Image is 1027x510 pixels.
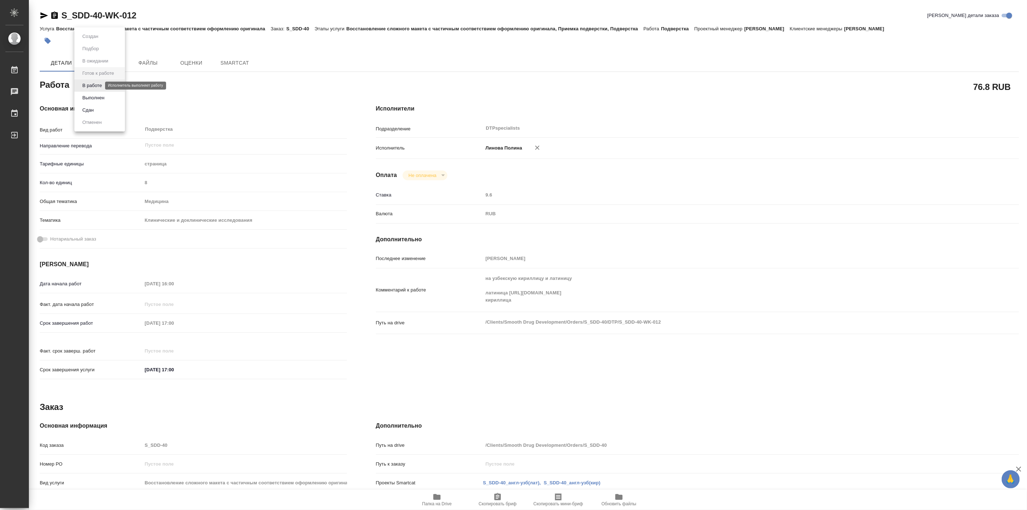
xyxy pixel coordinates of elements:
[80,45,101,53] button: Подбор
[80,106,96,114] button: Сдан
[80,33,100,40] button: Создан
[80,82,104,90] button: В работе
[80,57,110,65] button: В ожидании
[80,69,116,77] button: Готов к работе
[80,94,107,102] button: Выполнен
[80,118,104,126] button: Отменен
